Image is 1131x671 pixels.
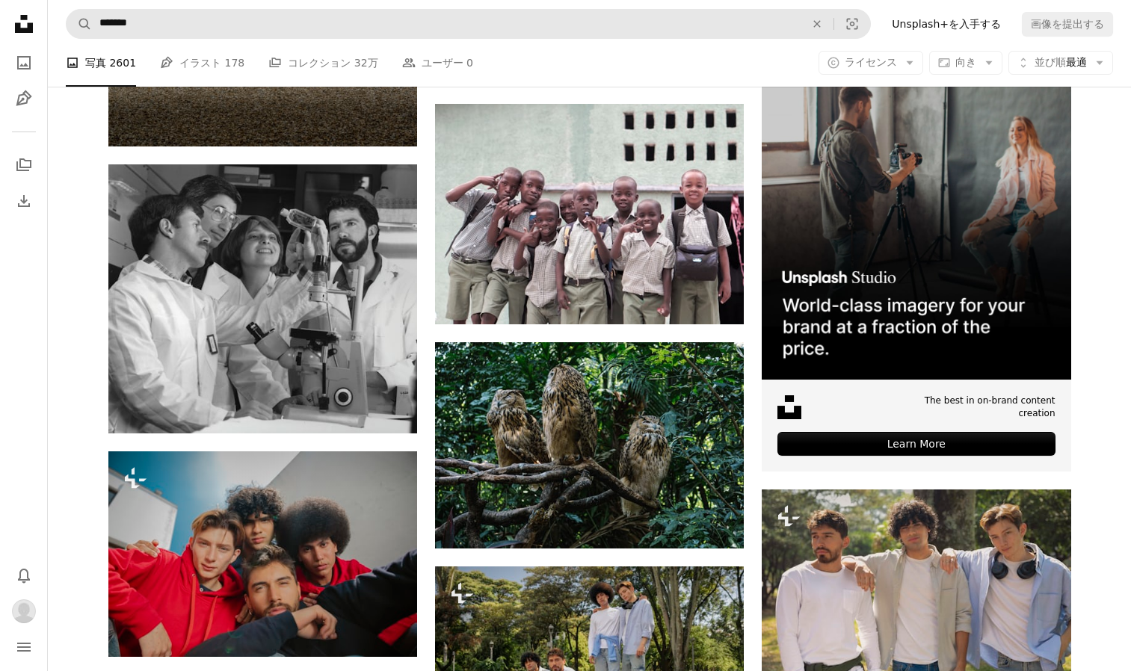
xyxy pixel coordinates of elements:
[108,451,417,657] img: 隣り合って立っている若い男性のグループ
[9,186,39,216] a: ダウンロード履歴
[883,12,1010,36] a: Unsplash+を入手する
[819,51,923,75] button: ライセンス
[1035,55,1087,70] span: 最適
[762,71,1070,471] a: The best in on-brand content creationLearn More
[885,395,1055,420] span: The best in on-brand content creation
[834,10,870,38] button: ビジュアル検索
[762,71,1070,380] img: file-1715651741414-859baba4300dimage
[9,632,39,662] button: メニュー
[1022,12,1113,36] button: 画像を提出する
[762,585,1070,599] a: 隣り合って立っている若い男性のグループ
[9,150,39,180] a: コレクション
[845,56,897,68] span: ライセンス
[225,55,245,71] span: 178
[66,9,871,39] form: サイト内でビジュアルを探す
[435,207,744,220] a: 屋外に立っている男の子のグループ
[402,39,473,87] a: ユーザー 0
[9,9,39,42] a: ホーム — Unsplash
[929,51,1002,75] button: 向き
[108,291,417,305] a: マイクを持つ男のグレースケール写真
[435,104,744,324] img: 屋外に立っている男の子のグループ
[160,39,244,87] a: イラスト 178
[801,10,833,38] button: 全てクリア
[9,560,39,590] button: 通知
[108,164,417,433] img: マイクを持つ男のグレースケール写真
[268,39,377,87] a: コレクション 32万
[9,48,39,78] a: 写真
[9,596,39,626] button: プロフィール
[67,10,92,38] button: Unsplashで検索する
[108,547,417,560] a: 隣り合って立っている若い男性のグループ
[1035,56,1066,68] span: 並び順
[435,342,744,548] img: 昼間、茶色の木の枝にとまる茶色と白のフクロウ
[466,55,473,71] span: 0
[1008,51,1113,75] button: 並び順最適
[354,55,378,71] span: 32万
[777,432,1055,456] div: Learn More
[777,395,801,419] img: file-1631678316303-ed18b8b5cb9cimage
[955,56,976,68] span: 向き
[12,599,36,623] img: ユーザー裕奈 森田のアバター
[9,84,39,114] a: イラスト
[435,439,744,452] a: 昼間、茶色の木の枝にとまる茶色と白のフクロウ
